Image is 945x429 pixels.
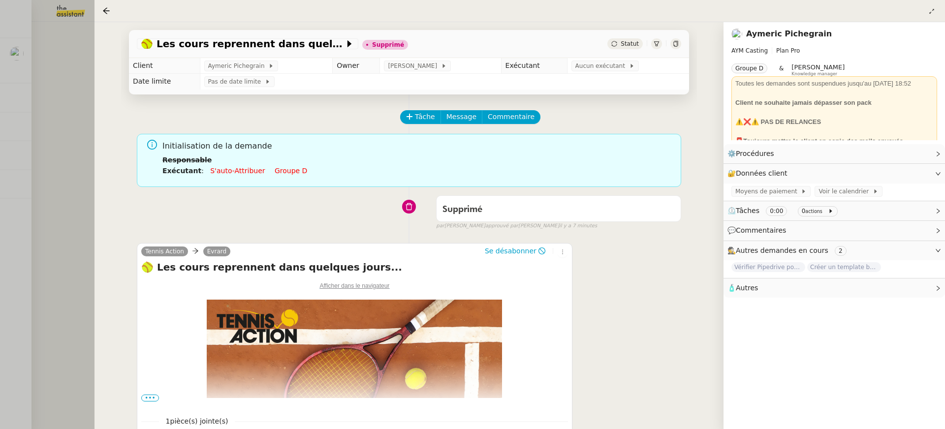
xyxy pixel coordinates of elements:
td: Owner [333,58,380,74]
span: Aucun exécutant [575,61,629,71]
a: Aymeric Pichegrain [746,29,832,38]
span: Autres [736,284,758,292]
span: 🥎 Les cours reprennent dans quelques jours... [141,39,345,49]
small: actions [805,209,822,214]
a: S'auto-attribuer [210,167,265,175]
a: Evrard [203,247,230,256]
div: ⚙️Procédures [724,144,945,163]
strong: ⚠️❌⚠️ PAS DE RELANCES [735,118,821,125]
span: ⚙️ [727,148,779,159]
strong: Toujours mettre le client en copie des mails envoyés [743,137,903,145]
nz-tag: Groupe D [731,63,767,73]
span: ••• [141,395,159,401]
span: Moyens de paiement [735,186,801,196]
div: 🧴Autres [724,278,945,298]
span: ⏲️ [727,207,842,214]
span: 0 [802,208,806,214]
button: Tâche [400,110,441,124]
span: Autres demandes en cours [736,246,828,254]
span: il y a 7 minutes [559,222,597,230]
app-user-label: Knowledge manager [791,63,845,76]
span: & [779,63,784,76]
span: [PERSON_NAME] [388,61,441,71]
strong: Client ne souhaite jamais dépasser son pack [735,99,872,106]
span: Statut [621,40,639,47]
span: Voir le calendrier [819,186,872,196]
span: 🧴 [727,284,758,292]
span: Tâche [415,111,435,123]
span: Se désabonner [485,246,536,256]
div: 💬Commentaires [724,221,945,240]
span: [PERSON_NAME] [791,63,845,71]
span: Commentaires [736,226,786,234]
span: Vérifier Pipedrive pour [PERSON_NAME] [731,262,805,272]
h4: 🥎 Les cours reprennent dans quelques jours... [141,260,568,274]
span: AYM Casting [731,47,768,54]
span: Aymeric Pichegrain [208,61,269,71]
img: Site web Tennis Action [207,300,502,398]
span: Knowledge manager [791,71,837,77]
span: Créer un template business review [807,262,881,272]
nz-tag: 2 [835,246,847,256]
span: Plan Pro [776,47,800,54]
a: Afficher dans le navigateur [319,281,389,289]
span: Initialisation de la demande [162,140,673,153]
span: Afficher dans le navigateur [319,282,389,289]
a: Groupe d [275,167,307,175]
span: Supprimé [442,205,482,214]
td: Exécutant [501,58,567,74]
b: Exécutant [162,167,201,175]
small: [PERSON_NAME] [PERSON_NAME] [436,222,597,230]
span: Commentaire [488,111,535,123]
span: 🔐 [727,168,791,179]
span: pièce(s) jointe(s) [170,417,228,425]
div: Toutes les demandes sont suspendues jusqu'au [DATE] 18:52 [735,79,933,89]
span: 🕵️ [727,246,850,254]
span: Procédures [736,150,774,157]
div: 🔐Données client [724,164,945,183]
span: approuvé par [485,222,518,230]
span: : [201,167,204,175]
span: Message [446,111,476,123]
div: 📮 [735,136,933,146]
div: Supprimé [372,42,404,48]
span: Tâches [736,207,759,214]
span: 💬 [727,226,790,234]
span: par [436,222,444,230]
span: Pas de date limite [208,77,265,87]
nz-tag: 0:00 [766,206,787,216]
div: 🕵️Autres demandes en cours 2 [724,241,945,260]
td: Date limite [129,74,200,90]
button: Se désabonner [481,245,549,256]
button: Commentaire [482,110,540,124]
div: ⏲️Tâches 0:00 0actions [724,201,945,220]
img: users%2F1PNv5soDtMeKgnH5onPMHqwjzQn1%2Favatar%2Fd0f44614-3c2d-49b8-95e9-0356969fcfd1 [731,29,742,39]
button: Message [441,110,482,124]
span: 1 [159,416,235,427]
a: Tennis Action [141,247,188,256]
span: Données client [736,169,787,177]
td: Client [129,58,200,74]
b: Responsable [162,156,212,164]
